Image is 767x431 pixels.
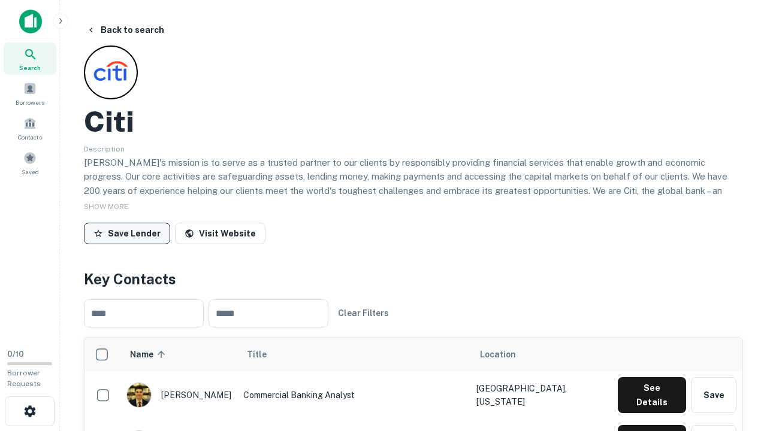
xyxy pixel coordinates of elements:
button: Save Lender [84,223,170,244]
span: Title [247,347,282,362]
span: Search [19,63,41,72]
span: Location [480,347,516,362]
th: Location [470,338,612,371]
a: Contacts [4,112,56,144]
img: capitalize-icon.png [19,10,42,34]
h2: Citi [84,104,134,139]
span: SHOW MORE [84,202,128,211]
span: Name [130,347,169,362]
a: Saved [4,147,56,179]
span: Contacts [18,132,42,142]
a: Borrowers [4,77,56,110]
button: Back to search [81,19,169,41]
span: Borrower Requests [7,369,41,388]
a: Visit Website [175,223,265,244]
button: See Details [618,377,686,413]
img: 1753279374948 [127,383,151,407]
span: Description [84,145,125,153]
iframe: Chat Widget [707,297,767,354]
span: Borrowers [16,98,44,107]
span: Saved [22,167,39,177]
button: Save [691,377,736,413]
h4: Key Contacts [84,268,743,290]
a: Search [4,43,56,75]
th: Name [120,338,237,371]
div: [PERSON_NAME] [126,383,231,408]
p: [PERSON_NAME]'s mission is to serve as a trusted partner to our clients by responsibly providing ... [84,156,743,226]
td: Commercial Banking Analyst [237,371,470,419]
th: Title [237,338,470,371]
td: [GEOGRAPHIC_DATA], [US_STATE] [470,371,612,419]
span: 0 / 10 [7,350,24,359]
button: Clear Filters [333,302,394,324]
